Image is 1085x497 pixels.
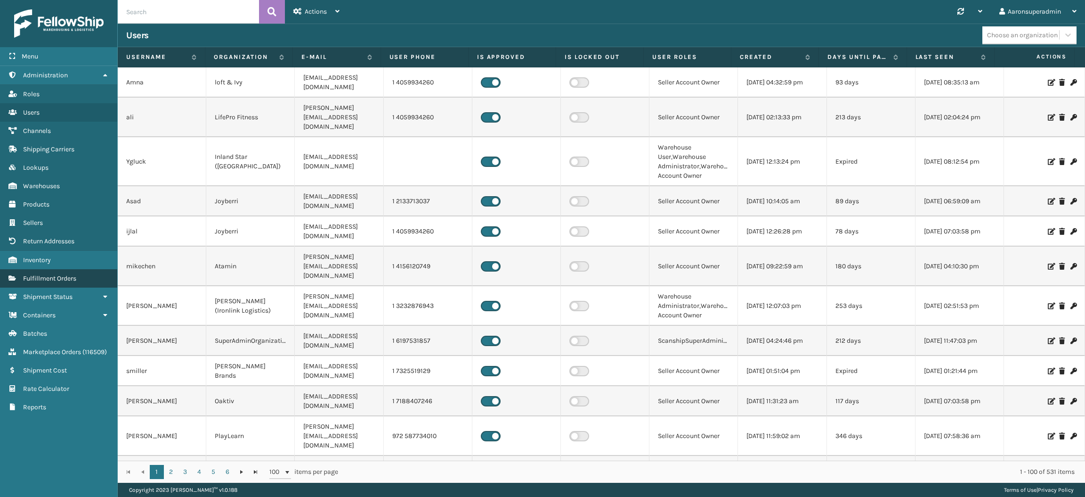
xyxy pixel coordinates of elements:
a: 1 [150,465,164,479]
td: 253 days [827,286,915,326]
i: Delete [1059,158,1065,165]
td: Expired [827,356,915,386]
label: Is Locked Out [565,53,635,61]
td: [DATE] 10:14:05 am [738,186,826,216]
td: [DATE] 11:47:03 pm [915,326,1004,356]
i: Edit [1048,158,1053,165]
td: [EMAIL_ADDRESS][DOMAIN_NAME] [295,67,383,98]
i: Change Password [1070,303,1076,309]
td: 1 6197531857 [384,326,472,356]
i: Change Password [1070,228,1076,235]
a: 2 [164,465,178,479]
td: Oaktiv [206,386,295,416]
i: Delete [1059,198,1065,205]
td: ScanshipSuperAdministrator [649,326,738,356]
label: User phone [389,53,460,61]
td: 117 days [827,386,915,416]
td: Umair [118,456,206,496]
td: [DATE] 01:21:44 pm [915,356,1004,386]
td: [EMAIL_ADDRESS][DOMAIN_NAME] [295,386,383,416]
label: Last Seen [915,53,976,61]
td: [PERSON_NAME][EMAIL_ADDRESS][DOMAIN_NAME] [295,247,383,286]
td: 346 days [827,416,915,456]
i: Edit [1048,228,1053,235]
a: 3 [178,465,192,479]
td: [PERSON_NAME] [118,326,206,356]
td: [DATE] 07:58:36 am [915,416,1004,456]
td: 180 days [827,247,915,286]
i: Edit [1048,398,1053,405]
td: LifePro Fitness [206,456,295,496]
span: Sellers [23,219,43,227]
i: Edit [1048,433,1053,439]
i: Delete [1059,398,1065,405]
td: [PERSON_NAME] [118,286,206,326]
td: Amna [118,67,206,98]
td: [DATE] 12:26:28 pm [738,216,826,247]
div: | [1004,483,1074,497]
td: loft & Ivy [206,67,295,98]
td: [DATE] 02:51:53 pm [915,286,1004,326]
td: [DATE] 11:59:02 am [738,416,826,456]
label: Created [740,53,801,61]
span: items per page [269,465,338,479]
span: Users [23,108,40,116]
a: Go to the next page [235,465,249,479]
td: [PERSON_NAME] [118,416,206,456]
p: Copyright 2023 [PERSON_NAME]™ v 1.0.188 [129,483,237,497]
td: 213 days [827,98,915,137]
td: Atamin [206,247,295,286]
label: Days until password expires [827,53,888,61]
span: Warehouses [23,182,60,190]
i: Change Password [1070,263,1076,270]
label: Organization [214,53,275,61]
i: Change Password [1070,79,1076,86]
td: Seller Account Owner [649,247,738,286]
a: 5 [206,465,220,479]
td: Seller Account Owner [649,186,738,216]
span: ( 116509 ) [82,348,107,356]
span: Shipment Status [23,293,73,301]
td: 1 4059934260 [384,216,472,247]
i: Delete [1059,114,1065,121]
td: 1 14059934260 [384,456,472,496]
td: ali [118,98,206,137]
i: Edit [1048,338,1053,344]
label: Is Approved [477,53,547,61]
td: SuperAdminOrganization [206,326,295,356]
td: [DATE] 02:27:39 pm [915,456,1004,496]
i: Change Password [1070,338,1076,344]
td: [DATE] 08:12:54 pm [915,137,1004,186]
i: Delete [1059,228,1065,235]
td: Asad [118,186,206,216]
td: [DATE] 07:03:58 pm [915,386,1004,416]
td: 110 days [827,456,915,496]
td: Seller Account Owner [649,386,738,416]
td: [PERSON_NAME][EMAIL_ADDRESS][DOMAIN_NAME] [295,98,383,137]
span: Lookups [23,164,49,172]
td: 1 7325519129 [384,356,472,386]
span: Actions [997,49,1072,65]
td: [DATE] 01:51:04 pm [738,356,826,386]
a: 4 [192,465,206,479]
td: [PERSON_NAME][EMAIL_ADDRESS][DOMAIN_NAME] [295,286,383,326]
td: Warehouse Administrator,Warehouse Account Owner [649,286,738,326]
td: [DATE] 04:24:46 pm [738,326,826,356]
i: Edit [1048,114,1053,121]
td: 78 days [827,216,915,247]
td: [EMAIL_ADDRESS][DOMAIN_NAME] [295,137,383,186]
i: Delete [1059,263,1065,270]
span: Administration [23,71,68,79]
i: Delete [1059,368,1065,374]
i: Change Password [1070,368,1076,374]
span: Menu [22,52,38,60]
i: Change Password [1070,158,1076,165]
td: 212 days [827,326,915,356]
td: Expired [827,137,915,186]
td: Seller Account Owner [649,416,738,456]
span: Products [23,200,49,208]
a: Go to the last page [249,465,263,479]
td: Warehouse User,Warehouse Administrator,Warehouse Account Owner [649,137,738,186]
span: 100 [269,467,283,477]
i: Delete [1059,338,1065,344]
